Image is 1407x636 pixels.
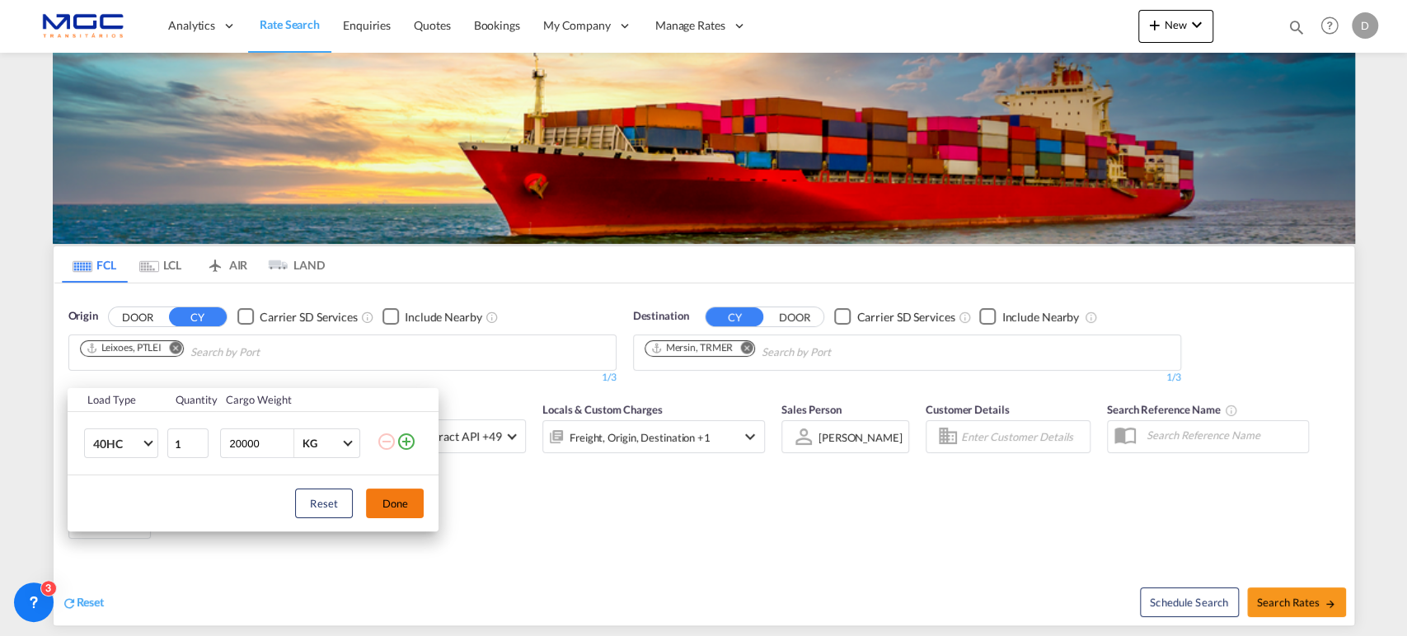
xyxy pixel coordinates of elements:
md-select: Choose: 40HC [84,428,158,458]
button: Done [366,489,424,518]
div: KG [303,437,317,450]
input: Enter Weight [227,429,293,457]
div: Cargo Weight [226,392,366,407]
span: 40HC [93,436,141,452]
th: Quantity [166,388,217,412]
input: Qty [167,428,209,458]
md-icon: icon-plus-circle-outline [396,432,416,451]
th: Load Type [68,388,166,412]
md-icon: icon-minus-circle-outline [377,432,396,451]
button: Reset [295,489,353,518]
